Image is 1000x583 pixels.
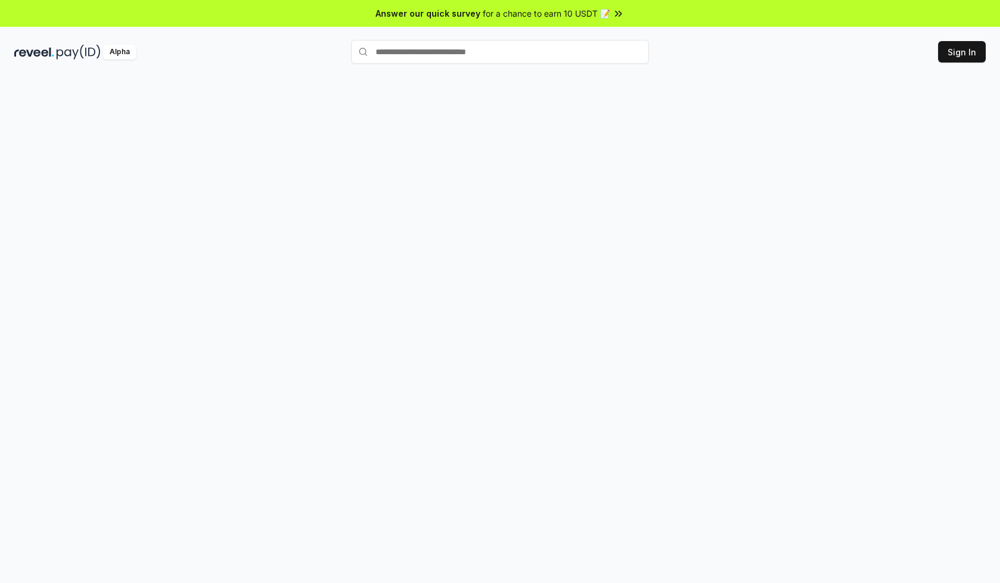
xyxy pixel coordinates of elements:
[103,45,136,60] div: Alpha
[376,7,480,20] span: Answer our quick survey
[14,45,54,60] img: reveel_dark
[483,7,610,20] span: for a chance to earn 10 USDT 📝
[57,45,101,60] img: pay_id
[938,41,986,63] button: Sign In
